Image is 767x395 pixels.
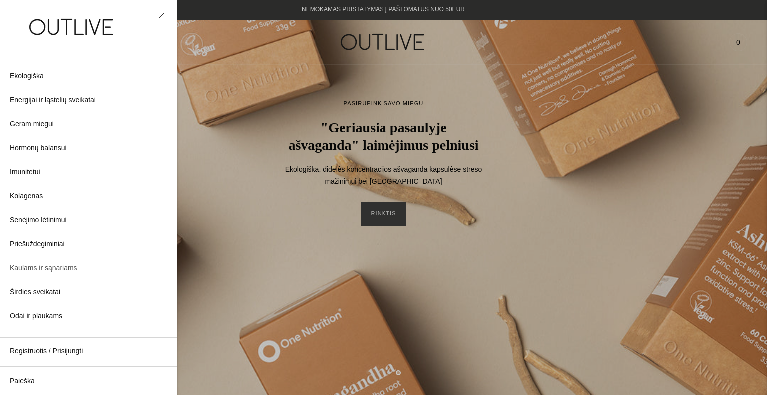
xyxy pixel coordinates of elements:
span: Širdies sveikatai [10,286,60,298]
span: Kolagenas [10,190,43,202]
span: Protui ir nervų sistemai [10,334,81,346]
span: Hormonų balansui [10,142,67,154]
img: OUTLIVE [10,10,135,44]
span: Kaulams ir sąnariams [10,262,77,274]
span: Energijai ir ląstelių sveikatai [10,94,96,106]
span: Geram miegui [10,118,54,130]
span: Ekologiška [10,70,44,82]
span: Senėjimo lėtinimui [10,214,67,226]
span: Priešuždegiminiai [10,238,65,250]
span: Odai ir plaukams [10,310,62,322]
span: Imunitetui [10,166,40,178]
